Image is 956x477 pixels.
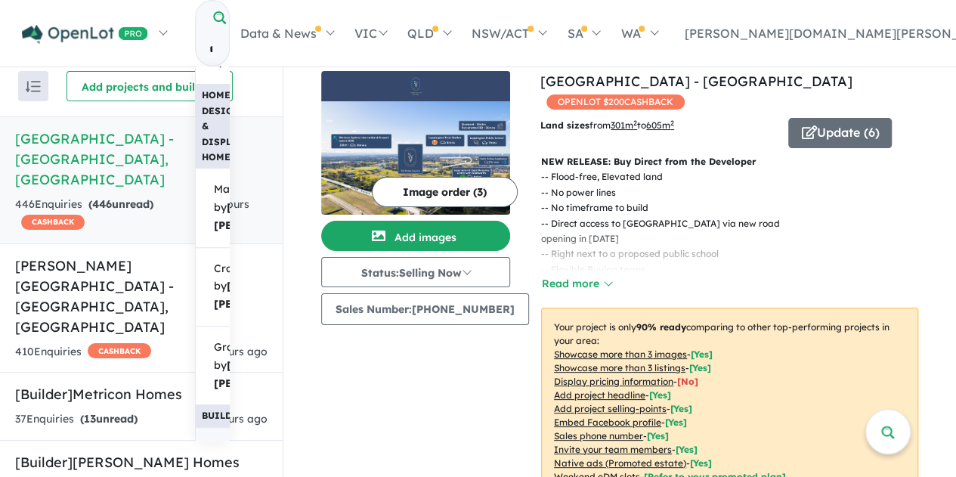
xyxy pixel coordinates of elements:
strong: [PERSON_NAME] [214,376,307,390]
h5: [Builder] [PERSON_NAME] Homes [15,452,268,472]
img: Leppington Square Estate - Leppington [321,101,510,215]
p: - - Right next to a proposed public school [541,246,930,262]
strong: [PERSON_NAME] [214,297,307,311]
button: Add images [321,221,510,251]
a: [GEOGRAPHIC_DATA] - [GEOGRAPHIC_DATA] [540,73,852,90]
a: WA [610,7,667,60]
strong: [PERSON_NAME] [227,200,320,214]
sup: 2 [670,119,674,127]
span: 446 [92,197,112,211]
u: Embed Facebook profile [554,417,661,428]
b: Builders [202,410,250,421]
u: Showcase more than 3 images [554,348,687,360]
p: - - Direct access to [GEOGRAPHIC_DATA] via new road opening in [DATE] [541,216,930,247]
u: Native ads (Promoted estate) [554,457,686,469]
u: Display pricing information [554,376,673,387]
u: 301 m [611,119,637,131]
u: Showcase more than 3 listings [554,362,685,373]
p: - - Flexible Buying terms [541,262,930,277]
button: Read more [541,275,612,293]
span: [ Yes ] [691,348,713,360]
p: NEW RELEASE: Buy Direct from the Developer [541,154,918,169]
sup: 2 [633,119,637,127]
span: OPENLOT $ 200 CASHBACK [546,94,685,110]
p: from [540,118,777,133]
a: Cranbourne by[PERSON_NAME] [PERSON_NAME]Homes [195,247,233,327]
span: [Yes] [690,457,712,469]
span: 13 [84,412,96,426]
span: Cranbourne by Homes [214,260,343,314]
img: Leppington Square Estate - Leppington Logo [327,77,504,95]
span: CASHBACK [88,343,151,358]
a: Mayfair by[PERSON_NAME] [PERSON_NAME]Homes [195,168,233,247]
a: SA [556,7,610,60]
u: Add project headline [554,389,645,401]
p: - - No timeframe to build [541,200,930,215]
span: 21 hours ago [201,412,268,426]
h5: [Builder] Metricon Homes [15,384,268,404]
b: Home Designs & Display Homes [202,89,246,163]
strong: [PERSON_NAME] [227,279,320,293]
strong: ( unread) [88,197,153,211]
a: VIC [344,7,397,60]
span: [ Yes ] [665,417,687,428]
u: Invite your team members [554,444,672,455]
span: [ Yes ] [647,430,669,441]
strong: ( unread) [80,412,138,426]
strong: [PERSON_NAME] [227,358,320,372]
h5: [GEOGRAPHIC_DATA] - [GEOGRAPHIC_DATA] , [GEOGRAPHIC_DATA] [15,129,268,190]
span: [ Yes ] [649,389,671,401]
span: Grandeur by Homes [214,339,343,392]
p: - - Flood-free, Elevated land [541,169,930,184]
input: Try estate name, suburb, builder or developer [196,33,226,66]
span: 15 hours ago [201,345,268,358]
a: QLD [397,7,461,60]
strong: [PERSON_NAME] [214,218,307,232]
div: 410 Enquir ies [15,343,151,361]
a: Grandeur by[PERSON_NAME] [PERSON_NAME]Homes [195,326,233,405]
span: [ Yes ] [689,362,711,373]
u: Sales phone number [554,430,643,441]
h5: [PERSON_NAME][GEOGRAPHIC_DATA] - [GEOGRAPHIC_DATA] , [GEOGRAPHIC_DATA] [15,256,268,337]
p: - - No power lines [541,185,930,200]
button: Status:Selling Now [321,257,510,287]
a: Leppington Square Estate - Leppington LogoLeppington Square Estate - Leppington [321,71,510,215]
span: to [637,119,674,131]
span: [ Yes ] [670,403,692,414]
img: sort.svg [26,81,41,92]
div: 37 Enquir ies [15,410,138,429]
img: Openlot PRO Logo White [22,25,148,44]
b: Land sizes [540,119,589,131]
span: [ No ] [677,376,698,387]
b: 90 % ready [636,321,686,333]
span: CASHBACK [21,215,85,230]
div: 446 Enquir ies [15,196,207,232]
a: Data & News [230,7,344,60]
span: [ Yes ] [676,444,698,455]
a: NSW/ACT [461,7,556,60]
button: Image order (3) [372,177,518,207]
button: Sales Number:[PHONE_NUMBER] [321,293,529,325]
span: Mayfair by Homes [214,181,343,234]
button: Add projects and builders [67,71,233,101]
u: 605 m [646,119,674,131]
u: Add project selling-points [554,403,667,414]
button: Update (6) [788,118,892,148]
